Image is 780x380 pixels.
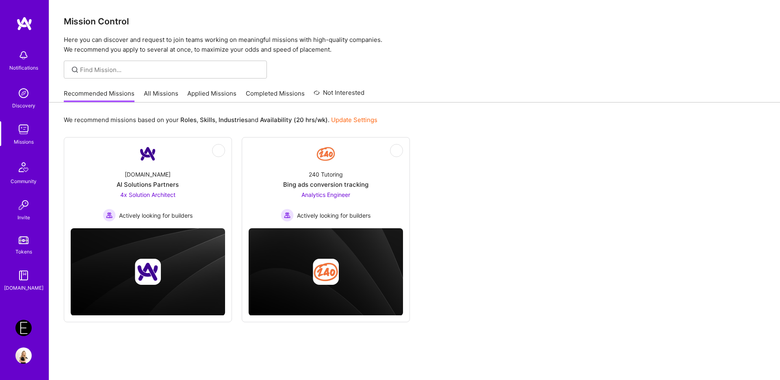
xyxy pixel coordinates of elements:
img: Community [14,157,33,177]
img: discovery [15,85,32,101]
b: Industries [219,116,248,124]
img: Actively looking for builders [103,209,116,222]
img: cover [71,228,225,316]
b: Roles [180,116,197,124]
img: Company Logo [316,144,336,164]
div: 240 Tutoring [309,170,343,179]
img: Actively looking for builders [281,209,294,222]
div: [DOMAIN_NAME] [4,284,43,292]
div: Invite [17,213,30,222]
p: Here you can discover and request to join teams working on meaningful missions with high-quality ... [64,35,765,55]
input: Find Mission... [80,66,261,74]
div: Bing ads conversion tracking [283,180,368,189]
div: Community [11,177,37,186]
b: Availability (20 hrs/wk) [260,116,328,124]
span: Actively looking for builders [297,211,370,220]
i: icon EyeClosed [215,147,222,154]
img: User Avatar [15,347,32,364]
span: 4x Solution Architect [120,191,175,198]
div: Missions [14,138,34,146]
p: We recommend missions based on your , , and . [64,116,377,124]
div: [DOMAIN_NAME] [125,170,171,179]
i: icon SearchGrey [70,65,80,74]
img: tokens [19,236,28,244]
a: Not Interested [314,88,364,103]
div: AI Solutions Partners [117,180,179,189]
a: Company Logo240 TutoringBing ads conversion trackingAnalytics Engineer Actively looking for build... [249,144,403,222]
a: Endeavor: Data Team- 3338DES275 [13,320,34,336]
div: Discovery [12,101,35,110]
span: Actively looking for builders [119,211,193,220]
img: bell [15,47,32,63]
i: icon EyeClosed [393,147,400,154]
div: Tokens [15,247,32,256]
img: logo [16,16,32,31]
span: Analytics Engineer [301,191,350,198]
img: guide book [15,267,32,284]
a: User Avatar [13,347,34,364]
h3: Mission Control [64,16,765,26]
b: Skills [200,116,215,124]
img: Endeavor: Data Team- 3338DES275 [15,320,32,336]
img: Company logo [313,259,339,285]
a: Company Logo[DOMAIN_NAME]AI Solutions Partners4x Solution Architect Actively looking for builders... [71,144,225,222]
a: Completed Missions [246,89,305,103]
img: teamwork [15,121,32,138]
a: Recommended Missions [64,89,134,103]
a: All Missions [144,89,178,103]
img: Invite [15,197,32,213]
img: Company Logo [138,144,158,164]
img: cover [249,228,403,316]
a: Applied Missions [187,89,236,103]
img: Company logo [135,259,161,285]
div: Notifications [9,63,38,72]
a: Update Settings [331,116,377,124]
